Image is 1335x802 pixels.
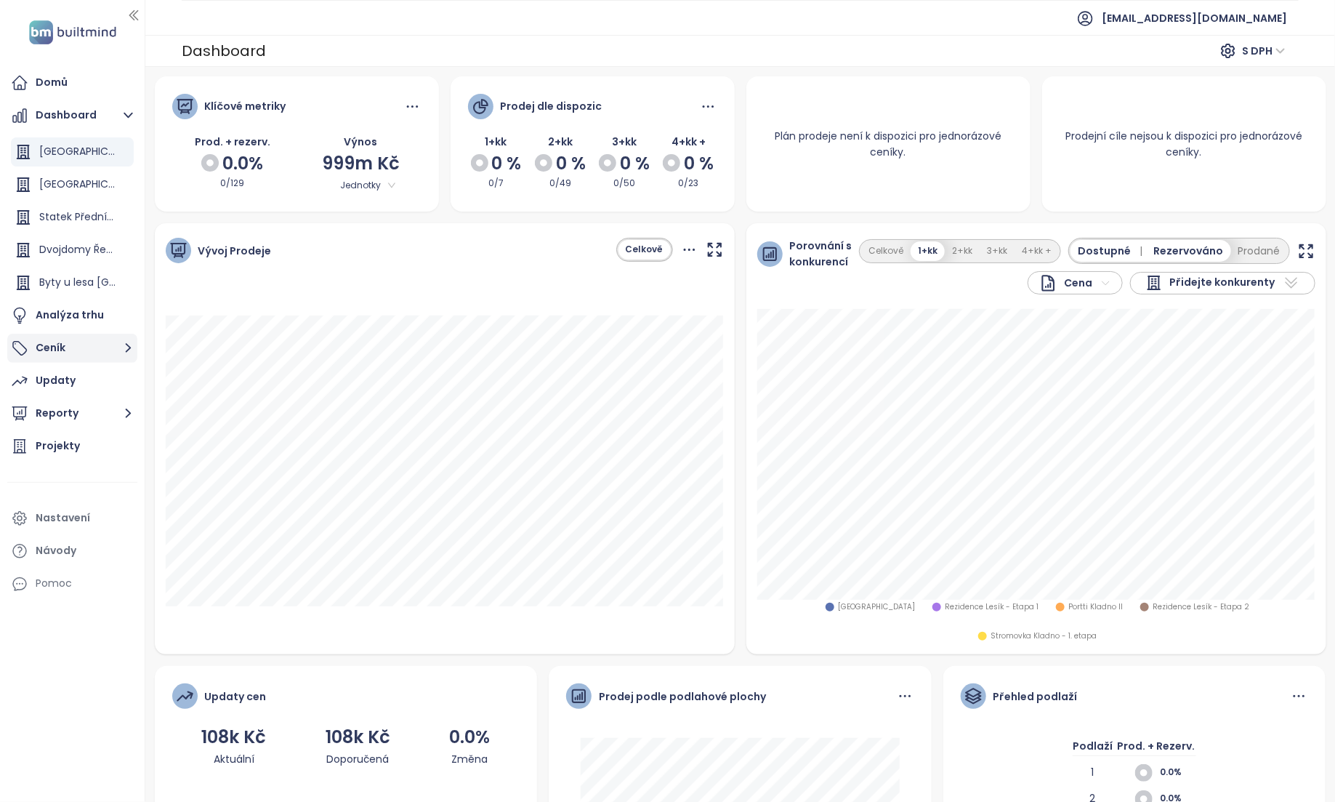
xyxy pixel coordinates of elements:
div: Updaty [36,372,76,390]
div: Změna [449,751,490,767]
div: 0/7 [468,177,525,191]
span: 0.0% [1160,766,1196,779]
a: Domů [7,68,137,97]
span: Portti Kladno II [1068,601,1123,613]
span: Dvojdomy Řeporyje [39,242,137,257]
a: Projekty [7,432,137,461]
div: Klíčové metriky [205,98,286,114]
div: Projekty [36,437,80,455]
a: Nastavení [7,504,137,533]
div: 0/49 [532,177,589,191]
div: 0/129 [172,177,294,191]
span: Stromovka Kladno - 1. etapa [991,630,1097,642]
div: Byty u lesa [GEOGRAPHIC_DATA] [11,268,134,297]
div: Dashboard [182,38,266,64]
div: Nastavení [36,509,90,527]
div: 108k Kč [326,723,390,751]
div: Aktuální [201,751,266,767]
div: [GEOGRAPHIC_DATA] [11,170,134,199]
div: Prodejní cíle nejsou k dispozici pro jednorázové ceníky. [1042,111,1326,177]
span: 1+kk [485,135,507,149]
div: [GEOGRAPHIC_DATA] [11,137,134,167]
div: 108k Kč [201,723,266,751]
span: 0 % [492,150,522,177]
div: 0/50 [596,177,653,191]
a: Updaty [7,366,137,396]
div: Prodej dle dispozic [501,98,602,114]
span: [EMAIL_ADDRESS][DOMAIN_NAME] [1102,1,1287,36]
a: Analýza trhu [7,301,137,330]
span: [GEOGRAPHIC_DATA] [39,177,146,191]
div: Statek Přední Kopanina [11,203,134,232]
button: Ceník [7,334,137,363]
div: Prodej podle podlahové plochy [599,689,766,705]
button: 1+kk [911,241,945,261]
span: 2+kk [548,135,573,149]
img: logo [25,17,121,47]
button: Reporty [7,399,137,428]
button: Prodané [1231,240,1288,262]
div: Pomoc [7,569,137,598]
div: 1 [1073,764,1113,790]
span: 0 % [556,150,586,177]
div: Návody [36,542,76,560]
a: Návody [7,537,137,566]
button: Dashboard [7,101,137,130]
span: Rezidence Lesík - Etapa 1 [945,601,1038,613]
span: | [1140,244,1143,258]
span: Přidejte konkurenty [1170,274,1275,292]
span: Porovnání s konkurencí [790,238,853,270]
span: 4+kk + [671,135,706,149]
button: Celkově [618,240,671,260]
div: Přehled podlaží [993,689,1078,705]
div: 0/23 [660,177,717,191]
span: Jednotky [322,177,398,193]
button: 2+kk [945,241,980,261]
span: S DPH [1242,40,1286,62]
span: Dostupné [1078,243,1148,259]
span: Byty u lesa [GEOGRAPHIC_DATA] [39,275,203,289]
div: Analýza trhu [36,306,104,324]
button: Celkově [861,241,911,261]
div: Domů [36,73,68,92]
span: Prod. + rezerv. [195,135,270,149]
span: Statek Přední Kopanina [39,209,157,224]
span: 0 % [620,150,650,177]
div: Doporučená [326,751,390,767]
div: Updaty cen [205,689,267,705]
span: 0 % [684,150,714,177]
span: Rezervováno [1154,243,1224,259]
div: Výnos [300,134,422,150]
button: 3+kk [980,241,1015,261]
div: Pomoc [36,574,72,593]
span: Vývoj Prodeje [198,243,272,259]
div: Dvojdomy Řeporyje [11,236,134,265]
div: Plán prodeje není k dispozici pro jednorázové ceníky. [746,111,1031,177]
div: 0.0% [449,723,490,751]
button: 4+kk + [1015,241,1059,261]
span: 3+kk [612,135,637,149]
div: Cena [1039,274,1093,292]
div: Prod. + Rezerv. [1116,738,1196,764]
div: Podlaží [1073,738,1113,764]
span: [GEOGRAPHIC_DATA] [838,601,915,613]
span: [GEOGRAPHIC_DATA] [39,144,146,159]
span: 999m Kč [322,151,400,175]
span: 0.0% [222,150,263,177]
span: Rezidence Lesík - Etapa 2 [1153,601,1249,613]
